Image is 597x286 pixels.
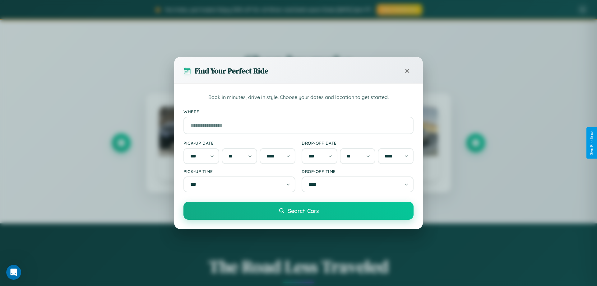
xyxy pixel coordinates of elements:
label: Drop-off Date [302,140,414,146]
label: Where [183,109,414,114]
label: Pick-up Date [183,140,295,146]
label: Pick-up Time [183,169,295,174]
p: Book in minutes, drive in style. Choose your dates and location to get started. [183,93,414,101]
label: Drop-off Time [302,169,414,174]
h3: Find Your Perfect Ride [195,66,268,76]
button: Search Cars [183,202,414,220]
span: Search Cars [288,207,319,214]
